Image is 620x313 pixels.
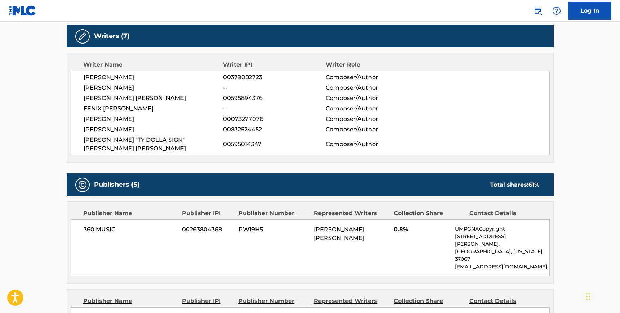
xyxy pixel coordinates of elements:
[326,104,419,113] span: Composer/Author
[469,209,539,218] div: Contact Details
[94,32,129,40] h5: Writers (7)
[182,297,233,305] div: Publisher IPI
[83,60,223,69] div: Writer Name
[83,297,177,305] div: Publisher Name
[584,278,620,313] iframe: Chat Widget
[238,209,308,218] div: Publisher Number
[490,181,539,189] div: Total shares:
[528,181,539,188] span: 61 %
[394,297,464,305] div: Collection Share
[84,136,223,153] span: [PERSON_NAME] "TY DOLLA SIGN" [PERSON_NAME] [PERSON_NAME]
[84,125,223,134] span: [PERSON_NAME]
[84,225,177,234] span: 360 MUSIC
[84,104,223,113] span: FENIX [PERSON_NAME]
[534,6,542,15] img: search
[94,181,139,189] h5: Publishers (5)
[223,140,325,149] span: 00595014347
[223,94,325,103] span: 00595894376
[84,83,223,92] span: [PERSON_NAME]
[531,4,545,18] a: Public Search
[223,83,325,92] span: --
[223,73,325,82] span: 00379082723
[84,73,223,82] span: [PERSON_NAME]
[326,125,419,134] span: Composer/Author
[78,32,87,41] img: Writers
[182,209,233,218] div: Publisher IPI
[182,225,233,234] span: 00263804368
[549,4,564,18] div: Help
[223,125,325,134] span: 00832524452
[326,140,419,149] span: Composer/Author
[223,115,325,123] span: 00073277076
[455,233,549,248] p: [STREET_ADDRESS][PERSON_NAME],
[469,297,539,305] div: Contact Details
[326,115,419,123] span: Composer/Author
[78,181,87,189] img: Publishers
[455,263,549,271] p: [EMAIL_ADDRESS][DOMAIN_NAME]
[394,225,450,234] span: 0.8%
[84,115,223,123] span: [PERSON_NAME]
[326,60,419,69] div: Writer Role
[238,225,308,234] span: PW19H5
[314,297,388,305] div: Represented Writers
[223,104,325,113] span: --
[568,2,611,20] a: Log In
[326,94,419,103] span: Composer/Author
[326,73,419,82] span: Composer/Author
[394,209,464,218] div: Collection Share
[455,248,549,263] p: [GEOGRAPHIC_DATA], [US_STATE] 37067
[9,5,36,16] img: MLC Logo
[455,225,549,233] p: UMPGNACopyright
[238,297,308,305] div: Publisher Number
[314,226,364,241] span: [PERSON_NAME] [PERSON_NAME]
[223,60,326,69] div: Writer IPI
[83,209,177,218] div: Publisher Name
[552,6,561,15] img: help
[84,94,223,103] span: [PERSON_NAME] [PERSON_NAME]
[326,83,419,92] span: Composer/Author
[586,286,590,307] div: Drag
[314,209,388,218] div: Represented Writers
